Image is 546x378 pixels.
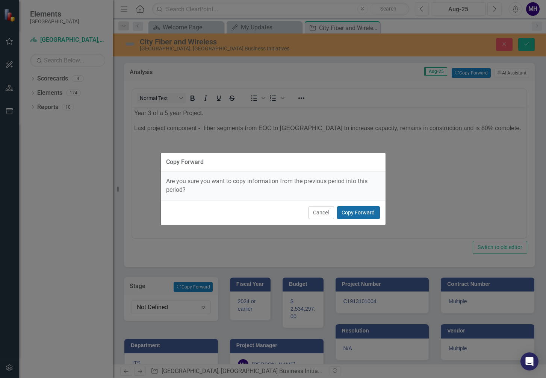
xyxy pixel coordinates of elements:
button: Cancel [309,206,334,219]
div: Open Intercom Messenger [520,352,538,370]
button: Copy Forward [337,206,380,219]
p: Last project component - fiber segments from EOC to [GEOGRAPHIC_DATA] to increase capacity, remai... [2,17,392,35]
div: Copy Forward [166,159,204,165]
p: Year 3 of a 5 year Project. [2,2,392,11]
div: Are you sure you want to copy information from the previous period into this period? [161,172,386,200]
